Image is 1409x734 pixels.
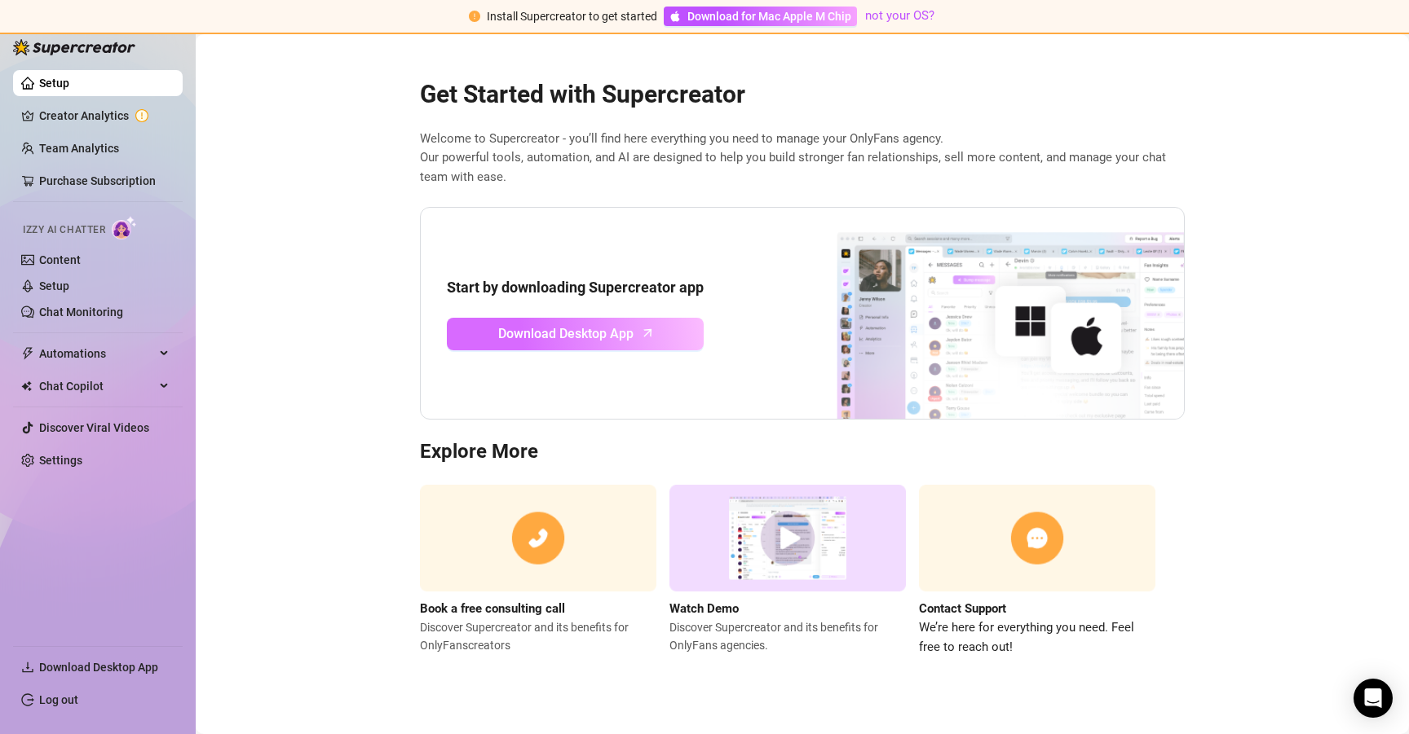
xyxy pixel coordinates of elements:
a: Book a free consulting callDiscover Supercreator and its benefits for OnlyFanscreators [420,485,656,657]
a: not your OS? [865,8,934,23]
span: Discover Supercreator and its benefits for OnlyFans agencies. [669,618,906,654]
a: Setup [39,279,69,292]
span: Download Desktop App [498,323,634,344]
a: Team Analytics [39,142,119,155]
span: apple [669,11,681,22]
span: Automations [39,341,155,367]
img: consulting call [420,485,656,591]
a: Download for Mac Apple M Chip [664,7,857,26]
span: Download for Mac Apple M Chip [687,7,851,25]
strong: Start by downloading Supercreator app [447,279,704,296]
span: Izzy AI Chatter [23,222,105,238]
a: Watch DemoDiscover Supercreator and its benefits for OnlyFans agencies. [669,485,906,657]
a: Log out [39,693,78,706]
strong: Book a free consulting call [420,601,565,616]
span: exclamation-circle [469,11,480,22]
h2: Get Started with Supercreator [420,79,1185,110]
span: We’re here for everything you need. Feel free to reach out! [919,618,1155,657]
img: supercreator demo [669,485,906,591]
strong: Watch Demo [669,601,739,616]
a: Purchase Subscription [39,168,170,194]
img: logo-BBDzfeDw.svg [13,39,135,55]
span: Chat Copilot [39,373,155,399]
span: Install Supercreator to get started [487,10,657,23]
a: Download Desktop Apparrow-up [447,318,704,350]
span: thunderbolt [21,347,34,360]
a: Discover Viral Videos [39,421,149,434]
span: arrow-up [638,323,657,342]
a: Chat Monitoring [39,305,123,319]
a: Settings [39,454,82,467]
img: Chat Copilot [21,380,32,392]
img: AI Chatter [112,216,137,240]
div: Open Intercom Messenger [1354,679,1393,718]
span: download [21,661,34,674]
span: Discover Supercreator and its benefits for OnlyFans creators [420,618,656,654]
strong: Contact Support [919,601,1006,616]
h3: Explore More [420,439,1185,465]
span: Welcome to Supercreator - you’ll find here everything you need to manage your OnlyFans agency. Ou... [420,130,1185,187]
a: Creator Analytics exclamation-circle [39,103,170,129]
span: Download Desktop App [39,661,158,674]
img: contact support [919,485,1155,591]
a: Setup [39,77,69,90]
a: Content [39,253,81,266]
img: download app [776,208,1184,420]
